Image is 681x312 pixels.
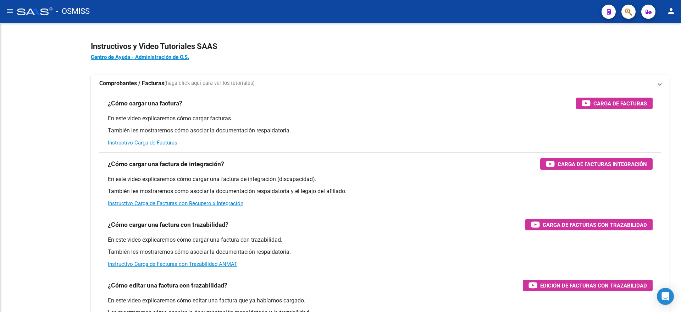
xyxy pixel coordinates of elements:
[56,4,90,19] span: - OSMISS
[667,7,675,15] mat-icon: person
[576,98,653,109] button: Carga de Facturas
[164,80,255,87] span: (haga click aquí para ver los tutoriales)
[657,288,674,305] div: Open Intercom Messenger
[543,220,647,229] span: Carga de Facturas con Trazabilidad
[108,175,653,183] p: En este video explicaremos cómo cargar una factura de integración (discapacidad).
[91,40,670,53] h2: Instructivos y Video Tutoriales SAAS
[525,219,653,230] button: Carga de Facturas con Trazabilidad
[108,297,653,305] p: En este video explicaremos cómo editar una factura que ya habíamos cargado.
[108,220,228,230] h3: ¿Cómo cargar una factura con trazabilidad?
[108,236,653,244] p: En este video explicaremos cómo cargar una factura con trazabilidad.
[523,280,653,291] button: Edición de Facturas con Trazabilidad
[6,7,14,15] mat-icon: menu
[108,159,224,169] h3: ¿Cómo cargar una factura de integración?
[108,261,237,267] a: Instructivo Carga de Facturas con Trazabilidad ANMAT
[108,127,653,135] p: También les mostraremos cómo asociar la documentación respaldatoria.
[108,280,227,290] h3: ¿Cómo editar una factura con trazabilidad?
[108,187,653,195] p: También les mostraremos cómo asociar la documentación respaldatoria y el legajo del afiliado.
[108,139,177,146] a: Instructivo Carga de Facturas
[91,54,189,60] a: Centro de Ayuda - Administración de O.S.
[108,115,653,122] p: En este video explicaremos cómo cargar facturas.
[108,248,653,256] p: También les mostraremos cómo asociar la documentación respaldatoria.
[593,99,647,108] span: Carga de Facturas
[540,158,653,170] button: Carga de Facturas Integración
[99,80,164,87] strong: Comprobantes / Facturas
[558,160,647,169] span: Carga de Facturas Integración
[540,281,647,290] span: Edición de Facturas con Trazabilidad
[108,200,243,207] a: Instructivo Carga de Facturas con Recupero x Integración
[108,98,182,108] h3: ¿Cómo cargar una factura?
[91,75,670,92] mat-expansion-panel-header: Comprobantes / Facturas(haga click aquí para ver los tutoriales)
